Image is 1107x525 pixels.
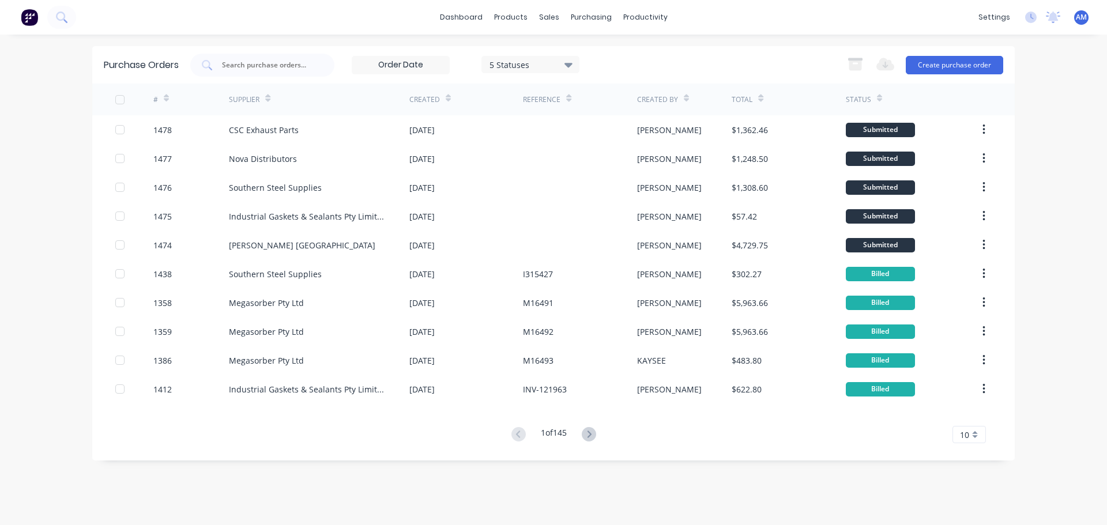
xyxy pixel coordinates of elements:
div: [DATE] [409,124,435,136]
div: $1,248.50 [732,153,768,165]
div: sales [533,9,565,26]
div: [PERSON_NAME] [GEOGRAPHIC_DATA] [229,239,375,251]
div: [DATE] [409,297,435,309]
div: M16491 [523,297,553,309]
a: dashboard [434,9,488,26]
div: $483.80 [732,354,762,367]
div: [PERSON_NAME] [637,268,702,280]
div: settings [973,9,1016,26]
div: # [153,95,158,105]
div: $5,963.66 [732,326,768,338]
div: Billed [846,324,915,339]
div: Southern Steel Supplies [229,182,322,194]
div: productivity [617,9,673,26]
div: 1478 [153,124,172,136]
div: [DATE] [409,326,435,338]
div: 1358 [153,297,172,309]
div: INV-121963 [523,383,567,395]
div: I315427 [523,268,553,280]
div: [PERSON_NAME] [637,153,702,165]
div: CSC Exhaust Parts [229,124,299,136]
div: 1474 [153,239,172,251]
div: Status [846,95,871,105]
div: Supplier [229,95,259,105]
div: $1,362.46 [732,124,768,136]
div: Billed [846,382,915,396]
input: Order Date [352,56,449,74]
div: [DATE] [409,182,435,194]
button: Create purchase order [906,56,1003,74]
div: [PERSON_NAME] [637,239,702,251]
div: [DATE] [409,239,435,251]
div: 1476 [153,182,172,194]
div: [DATE] [409,383,435,395]
div: Industrial Gaskets & Sealants Pty Limited [229,383,386,395]
div: [PERSON_NAME] [637,182,702,194]
div: [DATE] [409,268,435,280]
div: 1475 [153,210,172,222]
span: 10 [960,429,969,441]
div: 1438 [153,268,172,280]
div: 1386 [153,354,172,367]
div: [DATE] [409,354,435,367]
div: Total [732,95,752,105]
div: 1412 [153,383,172,395]
div: Submitted [846,238,915,252]
div: Megasorber Pty Ltd [229,326,304,338]
div: Megasorber Pty Ltd [229,354,304,367]
div: [PERSON_NAME] [637,383,702,395]
div: $1,308.60 [732,182,768,194]
div: M16493 [523,354,553,367]
img: Factory [21,9,38,26]
div: [DATE] [409,153,435,165]
div: $4,729.75 [732,239,768,251]
div: [PERSON_NAME] [637,297,702,309]
div: Southern Steel Supplies [229,268,322,280]
div: products [488,9,533,26]
input: Search purchase orders... [221,59,317,71]
div: $302.27 [732,268,762,280]
div: Submitted [846,180,915,195]
div: Submitted [846,123,915,137]
div: Billed [846,353,915,368]
div: [DATE] [409,210,435,222]
div: Industrial Gaskets & Sealants Pty Limited [229,210,386,222]
div: $622.80 [732,383,762,395]
div: Submitted [846,152,915,166]
div: [PERSON_NAME] [637,124,702,136]
div: 1 of 145 [541,426,567,443]
div: 1359 [153,326,172,338]
div: Created [409,95,440,105]
div: purchasing [565,9,617,26]
div: Nova Distributors [229,153,297,165]
div: KAYSEE [637,354,666,367]
span: AM [1076,12,1087,22]
div: Billed [846,296,915,310]
div: Megasorber Pty Ltd [229,297,304,309]
div: Reference [523,95,560,105]
div: Created By [637,95,678,105]
div: Billed [846,267,915,281]
div: Submitted [846,209,915,224]
div: Purchase Orders [104,58,179,72]
div: M16492 [523,326,553,338]
div: 5 Statuses [490,58,572,70]
div: [PERSON_NAME] [637,326,702,338]
div: [PERSON_NAME] [637,210,702,222]
div: $5,963.66 [732,297,768,309]
div: $57.42 [732,210,757,222]
div: 1477 [153,153,172,165]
